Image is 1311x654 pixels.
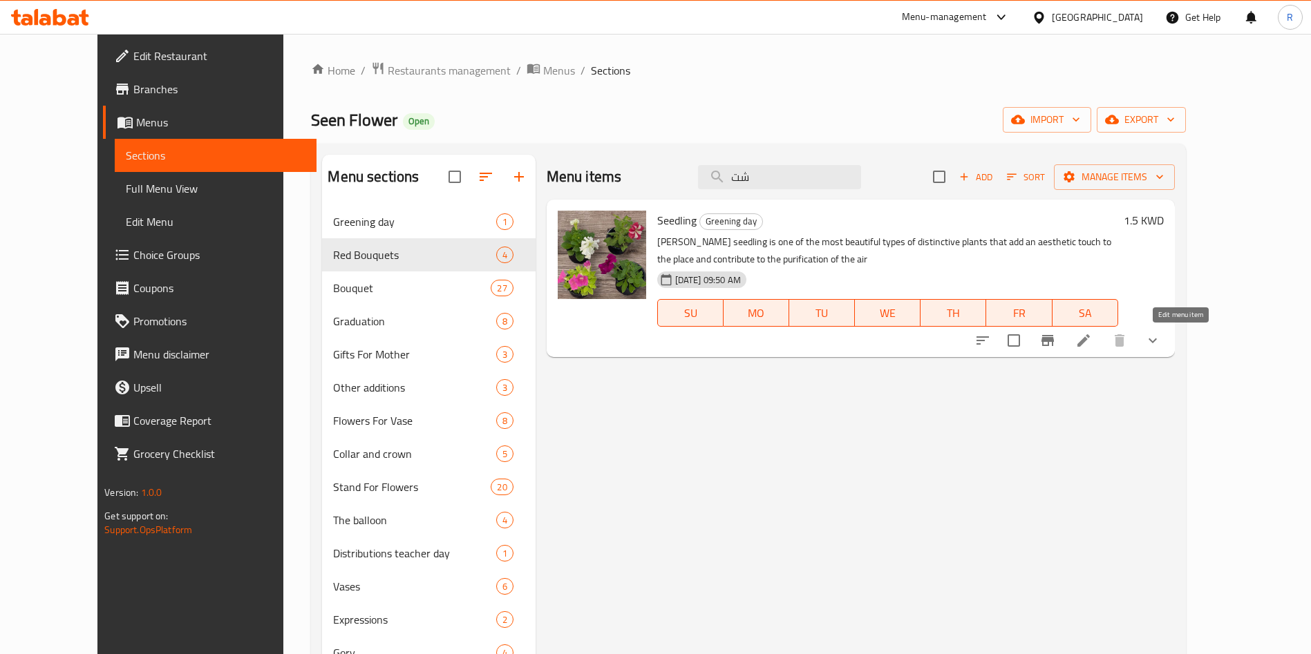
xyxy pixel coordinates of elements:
span: Select section [925,162,954,191]
a: Menu disclaimer [103,338,317,371]
a: Menus [103,106,317,139]
span: Get support on: [104,507,168,525]
span: SU [663,303,718,323]
div: Red Bouquets4 [322,238,535,271]
span: Upsell [133,379,305,396]
div: Other additions3 [322,371,535,404]
span: 4 [497,514,513,527]
span: Promotions [133,313,305,329]
span: Edit Restaurant [133,48,305,64]
button: Branch-specific-item [1031,324,1064,357]
button: Manage items [1054,164,1175,190]
span: Vases [333,578,496,595]
span: Greening day [700,213,762,229]
span: Restaurants management [388,62,511,79]
a: Upsell [103,371,317,404]
span: TU [795,303,849,323]
div: items [496,545,513,561]
span: 3 [497,381,513,394]
svg: Show Choices [1144,332,1161,349]
span: 1 [497,547,513,560]
span: Sort [1007,169,1045,185]
span: Manage items [1065,169,1164,186]
div: Open [403,113,435,130]
span: Branches [133,81,305,97]
button: Add [954,166,998,188]
div: Menu-management [902,9,987,26]
button: Add section [502,160,536,193]
div: items [496,412,513,429]
span: Sections [126,147,305,164]
span: Full Menu View [126,180,305,197]
p: [PERSON_NAME] seedling is one of the most beautiful types of distinctive plants that add an aesth... [657,233,1118,268]
div: Vases6 [322,570,535,603]
span: Edit Menu [126,213,305,230]
div: items [496,445,513,462]
a: Home [311,62,355,79]
button: SU [657,299,724,327]
span: MO [729,303,784,323]
span: SA [1058,303,1113,323]
span: R [1287,10,1293,25]
span: 8 [497,414,513,427]
button: sort-choices [966,324,999,357]
span: Coupons [133,280,305,296]
a: Choice Groups [103,238,317,271]
input: search [698,165,861,189]
div: Gifts For Mother [333,346,496,363]
div: Greening day1 [322,205,535,238]
span: Seedling [657,210,697,231]
span: Bouquet [333,280,491,296]
div: [GEOGRAPHIC_DATA] [1052,10,1143,25]
a: Support.OpsPlatform [104,521,192,539]
a: Coverage Report [103,404,317,437]
li: / [581,62,585,79]
button: delete [1103,324,1136,357]
button: Sort [1003,166,1048,188]
a: Grocery Checklist [103,437,317,470]
div: items [496,247,513,263]
a: Coupons [103,271,317,305]
span: Menu disclaimer [133,346,305,363]
span: 4 [497,249,513,262]
div: items [496,346,513,363]
span: Add [957,169,994,185]
span: Other additions [333,379,496,396]
img: Seedling [558,211,646,299]
div: items [496,578,513,595]
span: Graduation [333,313,496,329]
span: Menus [543,62,575,79]
span: Seen Flower [311,104,397,135]
div: Red Bouquets [333,247,496,263]
div: Stand For Flowers20 [322,470,535,503]
span: 6 [497,580,513,593]
div: items [491,280,513,296]
span: Choice Groups [133,247,305,263]
li: / [361,62,366,79]
div: items [496,313,513,329]
span: Coverage Report [133,412,305,429]
button: TH [921,299,986,327]
a: Edit Menu [115,205,317,238]
button: export [1097,107,1186,133]
span: 1.0.0 [141,483,162,501]
button: FR [986,299,1052,327]
span: WE [860,303,915,323]
a: Sections [115,139,317,172]
div: Bouquet27 [322,271,535,305]
a: Menus [527,61,575,79]
span: 27 [491,282,512,295]
h6: 1.5 KWD [1124,211,1164,230]
span: Flowers For Vase [333,412,496,429]
div: The balloon4 [322,503,535,537]
span: Open [403,115,435,127]
span: Distributions teacher day [333,545,496,561]
div: Expressions2 [322,603,535,636]
a: Restaurants management [371,61,511,79]
div: Expressions [333,611,496,628]
div: Collar and crown5 [322,437,535,470]
span: Add item [954,166,998,188]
